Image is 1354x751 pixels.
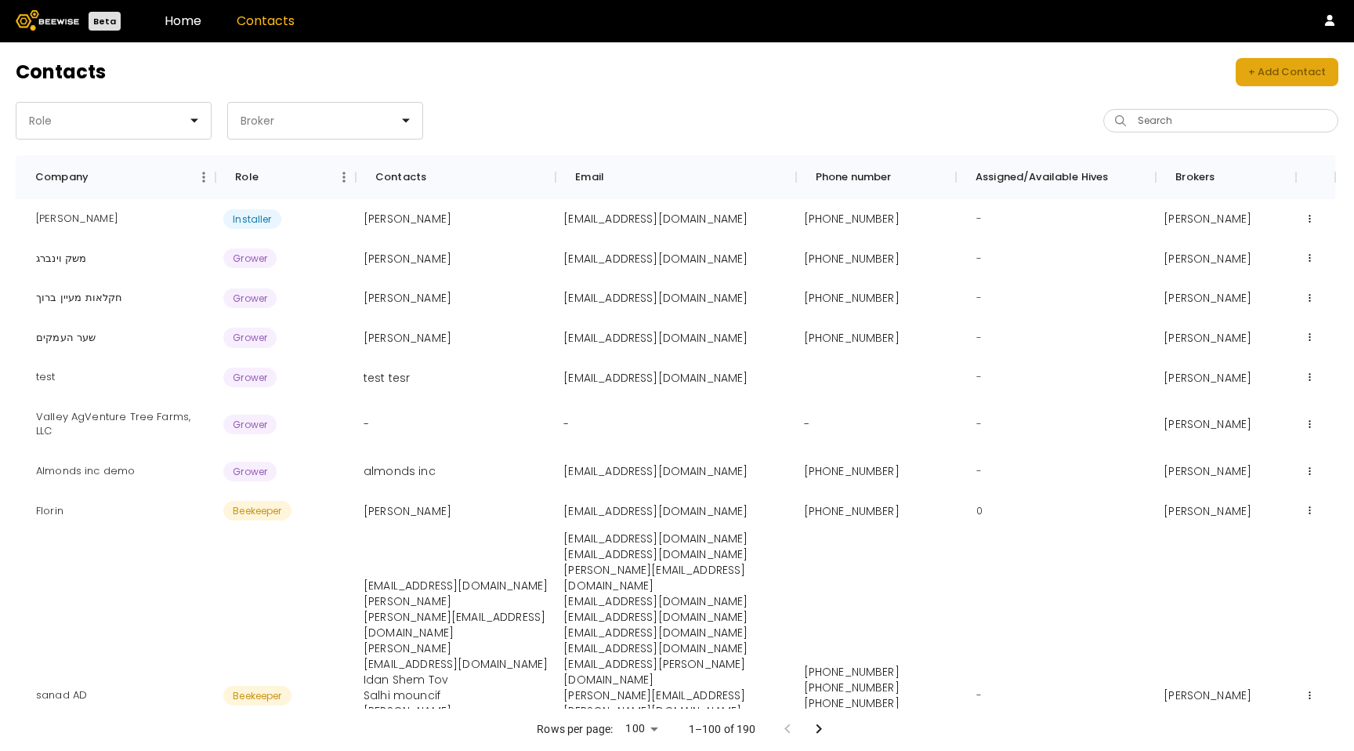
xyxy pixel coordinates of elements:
span: Grower [223,288,277,308]
p: [PHONE_NUMBER] [804,695,900,711]
div: 0 [964,492,995,532]
p: [PERSON_NAME][EMAIL_ADDRESS][DOMAIN_NAME] [563,562,787,593]
p: [EMAIL_ADDRESS][DOMAIN_NAME] [563,463,748,479]
button: + Add Contact [1236,58,1338,86]
h2: Contacts [16,63,106,82]
p: [PERSON_NAME] [1164,463,1251,479]
p: - [364,416,369,432]
div: Contacts [356,155,556,199]
a: Contacts [237,12,295,30]
p: [PHONE_NUMBER] [804,330,900,346]
div: - [964,676,994,716]
div: Phone number [816,155,892,199]
button: Sort [259,166,281,188]
p: [PERSON_NAME] [1164,330,1251,346]
p: [PERSON_NAME] [1164,503,1251,519]
img: Beewise logo [16,10,79,31]
p: [EMAIL_ADDRESS][DOMAIN_NAME] [563,546,787,562]
p: [PERSON_NAME] [1164,688,1251,703]
div: + Add Contact [1248,64,1326,80]
div: - [964,278,994,318]
p: [PERSON_NAME] [364,330,451,346]
div: שער העמקים [24,318,109,358]
p: [EMAIL_ADDRESS][DOMAIN_NAME] [563,640,787,656]
div: - [964,357,994,397]
div: משק וינברג [24,239,100,279]
span: Grower [223,368,277,387]
p: [PERSON_NAME] [1164,251,1251,267]
a: Home [165,12,201,30]
div: Assigned/Available Hives [976,155,1109,199]
p: [PERSON_NAME] [1164,416,1251,432]
p: [PHONE_NUMBER] [804,664,900,680]
div: - [964,318,994,358]
p: almonds inc [364,463,436,479]
div: Florin [24,492,76,532]
p: 1–100 of 190 [689,721,756,737]
p: [PERSON_NAME] [364,290,451,306]
div: - [964,405,994,444]
p: [PHONE_NUMBER] [804,503,900,519]
p: Idan Shem Tov [364,672,548,688]
div: test [24,357,68,397]
p: [EMAIL_ADDRESS][DOMAIN_NAME] [563,290,748,306]
p: [EMAIL_ADDRESS][DOMAIN_NAME] [563,609,787,625]
span: Grower [223,415,277,434]
div: Company [16,155,215,199]
p: [PERSON_NAME] [364,211,451,227]
div: Phone number [796,155,956,199]
p: test tesr [364,370,410,386]
p: [EMAIL_ADDRESS][DOMAIN_NAME] [563,211,748,227]
div: Beta [89,12,121,31]
p: [PHONE_NUMBER] [804,251,900,267]
div: Company [35,155,89,199]
div: Brokers [1175,155,1215,199]
p: [PERSON_NAME] [1164,370,1251,386]
p: [EMAIL_ADDRESS][DOMAIN_NAME] [563,370,748,386]
p: [PERSON_NAME] [364,593,548,609]
span: Grower [223,249,277,268]
p: [PERSON_NAME] [1164,290,1251,306]
p: [EMAIL_ADDRESS][DOMAIN_NAME] [563,531,787,546]
p: - [563,416,569,432]
div: Role [235,155,259,199]
div: - [964,239,994,279]
div: - [964,199,994,239]
div: Almonds inc demo [24,452,147,492]
p: [PERSON_NAME][EMAIL_ADDRESS][DOMAIN_NAME] [364,609,548,640]
button: Menu [192,165,215,189]
p: [PERSON_NAME] [364,251,451,267]
div: חקלאות מעיין ברוך [24,278,136,318]
div: - [964,452,994,492]
p: [EMAIL_ADDRESS][DOMAIN_NAME] [364,656,548,672]
div: 100 [619,717,663,740]
span: Beekeeper [223,686,291,706]
span: Grower [223,462,277,481]
button: Go to next page [803,713,834,745]
p: Rows per page: [537,721,613,737]
div: Josh McDowell [24,199,131,239]
p: [PERSON_NAME] [364,640,548,656]
div: Valley AgVenture Tree Farms, LLC [24,397,208,452]
div: Brokers [1156,155,1296,199]
p: [EMAIL_ADDRESS][PERSON_NAME][DOMAIN_NAME] [563,656,787,688]
p: [PHONE_NUMBER] [804,290,900,306]
p: [PHONE_NUMBER] [804,680,900,695]
p: [PERSON_NAME] [364,703,548,719]
p: [EMAIL_ADDRESS][DOMAIN_NAME] [563,593,787,609]
div: Role [215,155,356,199]
button: Menu [332,165,356,189]
span: Installer [223,209,281,229]
p: [PERSON_NAME] [1164,211,1251,227]
p: [EMAIL_ADDRESS][DOMAIN_NAME] [364,578,548,593]
button: Sort [89,166,110,188]
p: [PHONE_NUMBER] [804,463,900,479]
div: sanad AD [24,676,100,716]
div: Email [556,155,795,199]
span: Beekeeper [223,501,291,521]
p: [EMAIL_ADDRESS][DOMAIN_NAME] [563,251,748,267]
div: Assigned/Available Hives [956,155,1156,199]
p: [PERSON_NAME][EMAIL_ADDRESS][PERSON_NAME][DOMAIN_NAME] [563,688,787,719]
div: Contacts [375,155,426,199]
p: [EMAIL_ADDRESS][DOMAIN_NAME] [563,503,748,519]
